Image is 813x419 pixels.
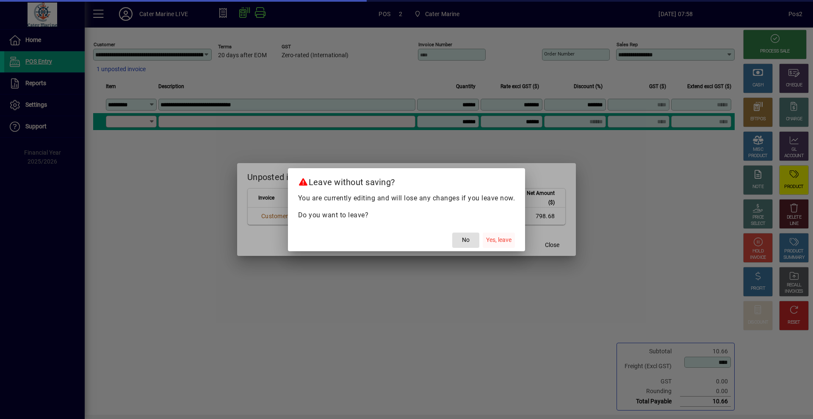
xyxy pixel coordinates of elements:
span: Yes, leave [486,236,512,244]
h2: Leave without saving? [288,168,525,193]
button: No [452,233,479,248]
span: No [462,236,470,244]
button: Yes, leave [483,233,515,248]
p: You are currently editing and will lose any changes if you leave now. [298,193,515,203]
p: Do you want to leave? [298,210,515,220]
